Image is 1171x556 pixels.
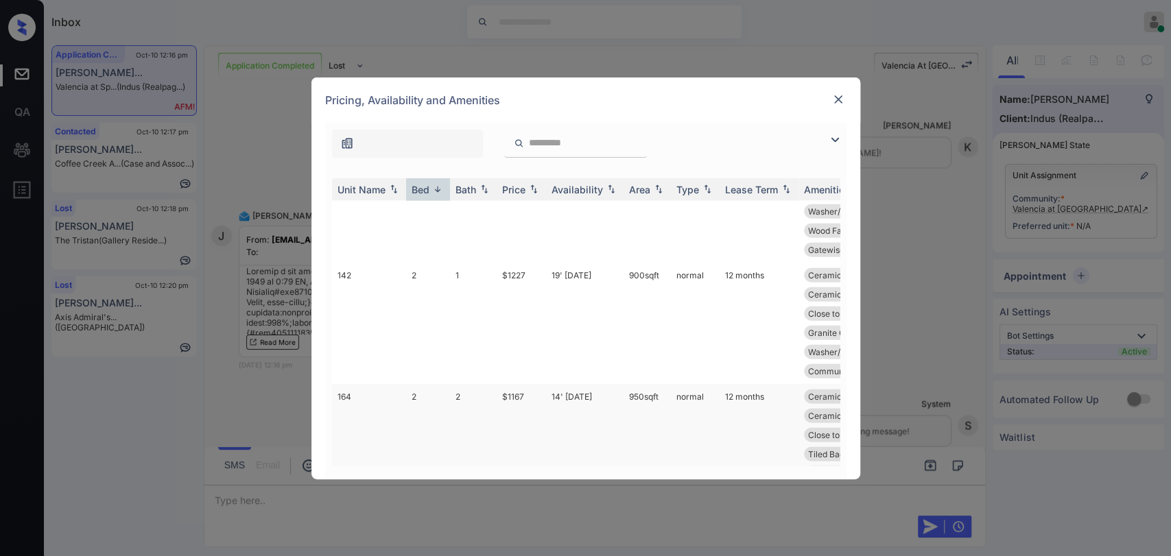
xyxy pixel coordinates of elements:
td: $1049 [497,141,546,263]
td: 164 [332,384,406,505]
span: Close to [PERSON_NAME]... [808,430,914,440]
span: Ceramic Tile Be... [808,270,877,280]
td: 900 sqft [624,263,671,384]
span: Close to [PERSON_NAME]... [808,309,914,319]
td: normal [671,263,720,384]
td: 860 sqft [624,141,671,263]
div: Bath [456,184,476,195]
img: sorting [431,184,445,195]
img: icon-zuma [514,137,524,149]
td: normal [671,384,720,505]
td: $1227 [497,263,546,384]
td: 25' [DATE] [546,141,624,263]
img: sorting [527,184,541,194]
span: Granite Counter... [808,328,876,338]
div: Lease Term [725,184,778,195]
span: Gatewise [808,245,844,255]
td: 12 months [720,263,799,384]
img: sorting [477,184,491,194]
td: 1 [450,141,497,263]
td: 12 months [720,141,799,263]
div: Unit Name [338,184,386,195]
td: 14' [DATE] [546,384,624,505]
td: 950 sqft [624,384,671,505]
td: 2 [406,384,450,505]
td: 2 [406,141,450,263]
span: Ceramic Tile Ba... [808,391,877,402]
td: $1167 [497,384,546,505]
img: close [831,93,845,106]
div: Area [629,184,650,195]
img: icon-zuma [827,132,843,148]
td: 142 [332,263,406,384]
div: Type [676,184,699,195]
span: Wood Faux Blind... [808,226,879,236]
td: 2 [406,263,450,384]
span: Tiled Backsplas... [808,449,875,459]
div: Amenities [804,184,850,195]
img: sorting [779,184,793,194]
img: icon-zuma [340,136,354,150]
img: sorting [387,184,401,194]
img: sorting [700,184,714,194]
span: Ceramic Tile Di... [808,289,875,300]
td: 1 [450,263,497,384]
td: 215 [332,141,406,263]
img: sorting [604,184,618,194]
span: Community Fee [808,366,870,376]
td: 19' [DATE] [546,263,624,384]
div: Price [502,184,525,195]
span: Washer/Dryer Co... [808,206,882,217]
div: Bed [412,184,429,195]
td: 12 months [720,384,799,505]
td: 2 [450,384,497,505]
div: Pricing, Availability and Amenities [311,77,860,123]
span: Ceramic Tile Di... [808,411,875,421]
td: normal [671,141,720,263]
span: Washer/Dryer Co... [808,347,882,357]
div: Availability [552,184,603,195]
img: sorting [652,184,665,194]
